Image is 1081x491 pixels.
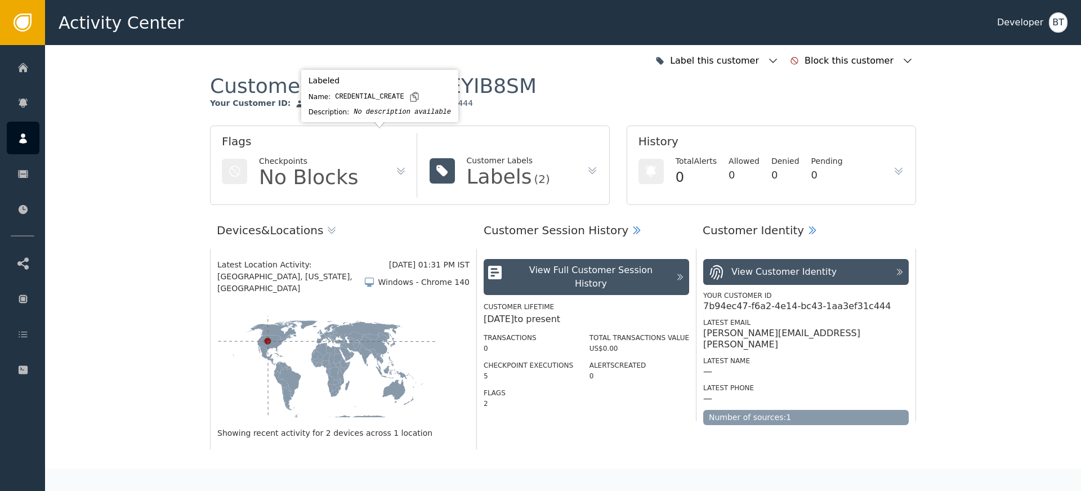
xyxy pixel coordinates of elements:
[467,155,550,167] div: Customer Labels
[703,366,712,377] div: —
[703,356,909,366] div: Latest Name
[484,343,573,354] div: 0
[676,167,717,188] div: 0
[811,167,843,182] div: 0
[1049,12,1067,33] button: BT
[59,10,184,35] span: Activity Center
[309,107,349,117] div: Description:
[653,48,781,73] button: Label this customer
[378,276,470,288] div: Windows - Chrome 140
[217,427,470,439] div: Showing recent activity for 2 devices across 1 location
[484,313,689,326] div: [DATE] to present
[309,92,330,102] div: Name:
[217,222,323,239] div: Devices & Locations
[731,265,837,279] div: View Customer Identity
[217,259,389,271] div: Latest Location Activity:
[589,371,689,381] div: 0
[703,383,909,393] div: Latest Phone
[638,133,904,155] div: History
[484,222,628,239] div: Customer Session History
[484,259,689,295] button: View Full Customer Session History
[467,167,532,187] div: Labels
[512,264,670,291] div: View Full Customer Session History
[805,54,896,68] div: Block this customer
[210,73,537,99] div: Customer :
[703,393,712,404] div: —
[703,259,909,285] button: View Customer Identity
[771,155,799,167] div: Denied
[259,155,359,167] div: Checkpoints
[703,291,909,301] div: Your Customer ID
[354,107,451,117] div: No description available
[484,399,573,409] div: 2
[534,173,550,185] div: (2)
[811,155,843,167] div: Pending
[787,48,916,73] button: Block this customer
[484,371,573,381] div: 5
[217,271,364,294] span: [GEOGRAPHIC_DATA], [US_STATE], [GEOGRAPHIC_DATA]
[222,133,407,155] div: Flags
[335,92,404,102] div: CREDENTIAL_CREATE
[703,410,909,425] div: Number of sources: 1
[703,301,891,312] div: 7b94ec47-f6a2-4e14-bc43-1aa3ef31c444
[389,259,470,271] div: [DATE] 01:31 PM IST
[729,167,760,182] div: 0
[259,167,359,188] div: No Blocks
[589,343,689,354] div: US$0.00
[589,361,646,369] label: Alerts Created
[703,318,909,328] div: Latest Email
[484,303,554,311] label: Customer Lifetime
[589,334,689,342] label: Total Transactions Value
[309,75,451,87] div: Labeled
[997,16,1043,29] div: Developer
[484,389,506,397] label: Flags
[771,167,799,182] div: 0
[703,328,909,350] div: [PERSON_NAME][EMAIL_ADDRESS][PERSON_NAME]
[484,361,573,369] label: Checkpoint Executions
[670,54,762,68] div: Label this customer
[210,99,291,109] div: Your Customer ID :
[676,155,717,167] div: Total Alerts
[729,155,760,167] div: Allowed
[703,222,804,239] div: Customer Identity
[484,334,537,342] label: Transactions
